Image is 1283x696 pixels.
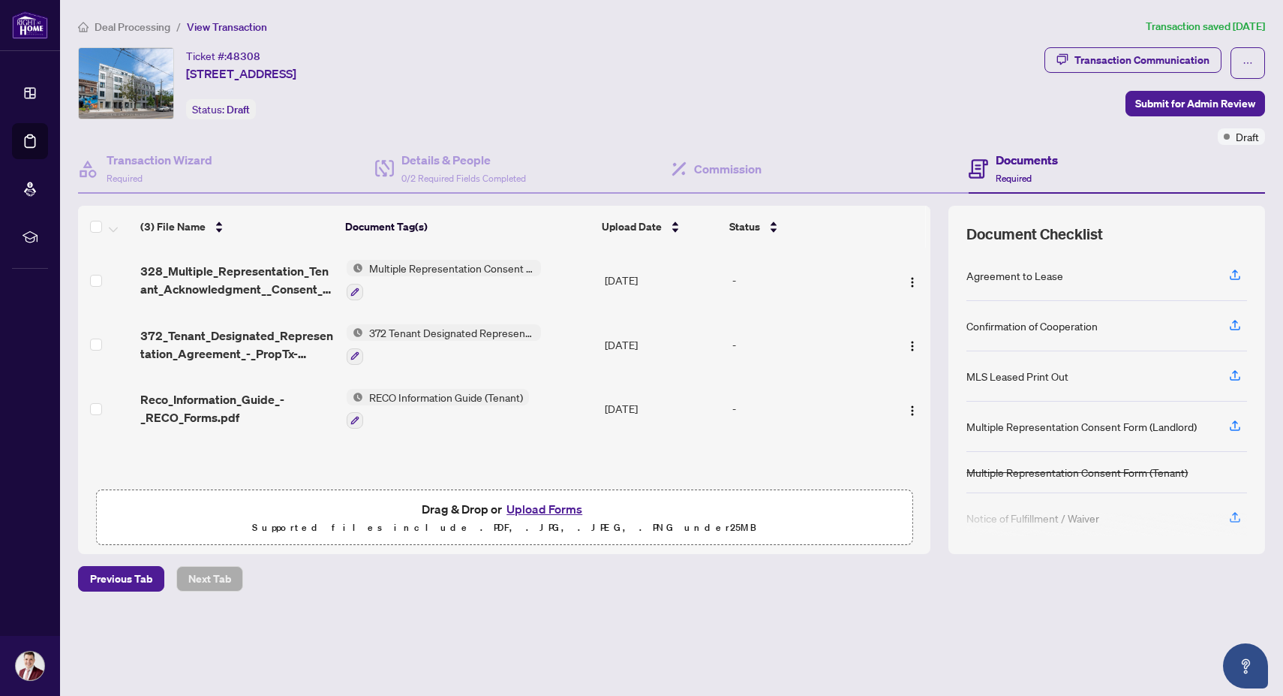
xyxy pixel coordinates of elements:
div: Transaction Communication [1074,48,1209,72]
span: Submit for Admin Review [1135,92,1255,116]
th: Upload Date [596,206,723,248]
th: Status [723,206,882,248]
span: Required [107,173,143,184]
div: - [732,400,880,417]
div: Status: [186,99,256,119]
img: Status Icon [347,389,363,405]
td: [DATE] [599,248,726,312]
span: Drag & Drop orUpload FormsSupported files include .PDF, .JPG, .JPEG, .PNG under25MB [97,490,912,546]
span: Status [729,218,760,235]
button: Open asap [1223,643,1268,688]
div: Multiple Representation Consent Form (Tenant) [966,464,1188,481]
span: Draft [1236,128,1259,145]
span: 328_Multiple_Representation_Tenant_Acknowledgment__Consent_Disclosure_-_PropTx-[PERSON_NAME].pdf [140,262,335,298]
button: Logo [900,268,924,292]
button: Status Icon372 Tenant Designated Representation Agreement - Authority for Lease or Purchase [347,324,541,365]
div: - [732,336,880,353]
h4: Commission [694,160,762,178]
button: Logo [900,396,924,420]
img: Logo [906,405,918,417]
th: (3) File Name [134,206,340,248]
h4: Transaction Wizard [107,151,212,169]
span: Reco_Information_Guide_-_RECO_Forms.pdf [140,390,335,426]
img: IMG-E12311180_1.jpg [79,48,173,119]
button: Logo [900,333,924,357]
div: Multiple Representation Consent Form (Landlord) [966,418,1197,435]
span: Upload Date [602,218,662,235]
td: [DATE] [599,312,726,377]
span: Multiple Representation Consent Form (Tenant) [363,260,541,276]
span: Required [996,173,1032,184]
span: (3) File Name [140,218,206,235]
img: logo [12,11,48,39]
div: Confirmation of Cooperation [966,318,1098,334]
button: Status IconMultiple Representation Consent Form (Tenant) [347,260,541,300]
div: Notice of Fulfillment / Waiver [966,510,1099,526]
button: Next Tab [176,566,243,592]
div: Ticket #: [186,47,260,65]
img: Status Icon [347,324,363,341]
span: View Transaction [187,20,267,34]
span: 0/2 Required Fields Completed [401,173,526,184]
button: Submit for Admin Review [1125,91,1265,116]
th: Document Tag(s) [339,206,596,248]
div: Agreement to Lease [966,267,1063,284]
span: 372 Tenant Designated Representation Agreement - Authority for Lease or Purchase [363,324,541,341]
span: 372_Tenant_Designated_Representation_Agreement_-_PropTx-[PERSON_NAME].pdf [140,327,335,363]
div: MLS Leased Print Out [966,368,1068,384]
h4: Details & People [401,151,526,169]
img: Logo [906,340,918,352]
span: Deal Processing [95,20,170,34]
span: RECO Information Guide (Tenant) [363,389,529,405]
span: Draft [227,103,250,116]
span: [STREET_ADDRESS] [186,65,296,83]
span: ellipsis [1242,58,1253,68]
button: Status IconRECO Information Guide (Tenant) [347,389,529,429]
button: Upload Forms [502,499,587,519]
img: Profile Icon [16,652,44,680]
td: [DATE] [599,377,726,441]
article: Transaction saved [DATE] [1146,18,1265,35]
span: Document Checklist [966,224,1103,245]
img: Logo [906,276,918,288]
li: / [176,18,181,35]
button: Previous Tab [78,566,164,592]
div: - [732,272,880,288]
span: home [78,22,89,32]
p: Supported files include .PDF, .JPG, .JPEG, .PNG under 25 MB [106,519,903,537]
span: Previous Tab [90,567,152,591]
button: Transaction Communication [1044,47,1221,73]
img: Status Icon [347,260,363,276]
span: 48308 [227,50,260,63]
span: Drag & Drop or [422,499,587,519]
h4: Documents [996,151,1058,169]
